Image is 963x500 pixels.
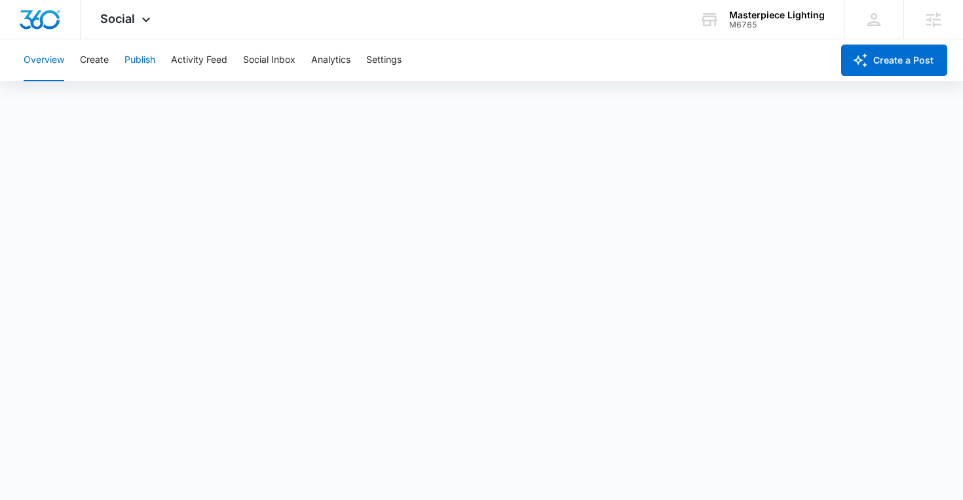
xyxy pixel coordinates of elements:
[171,39,227,81] button: Activity Feed
[729,20,825,29] div: account id
[80,39,109,81] button: Create
[311,39,350,81] button: Analytics
[24,39,64,81] button: Overview
[366,39,402,81] button: Settings
[729,10,825,20] div: account name
[243,39,295,81] button: Social Inbox
[841,45,947,76] button: Create a Post
[100,12,135,26] span: Social
[124,39,155,81] button: Publish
